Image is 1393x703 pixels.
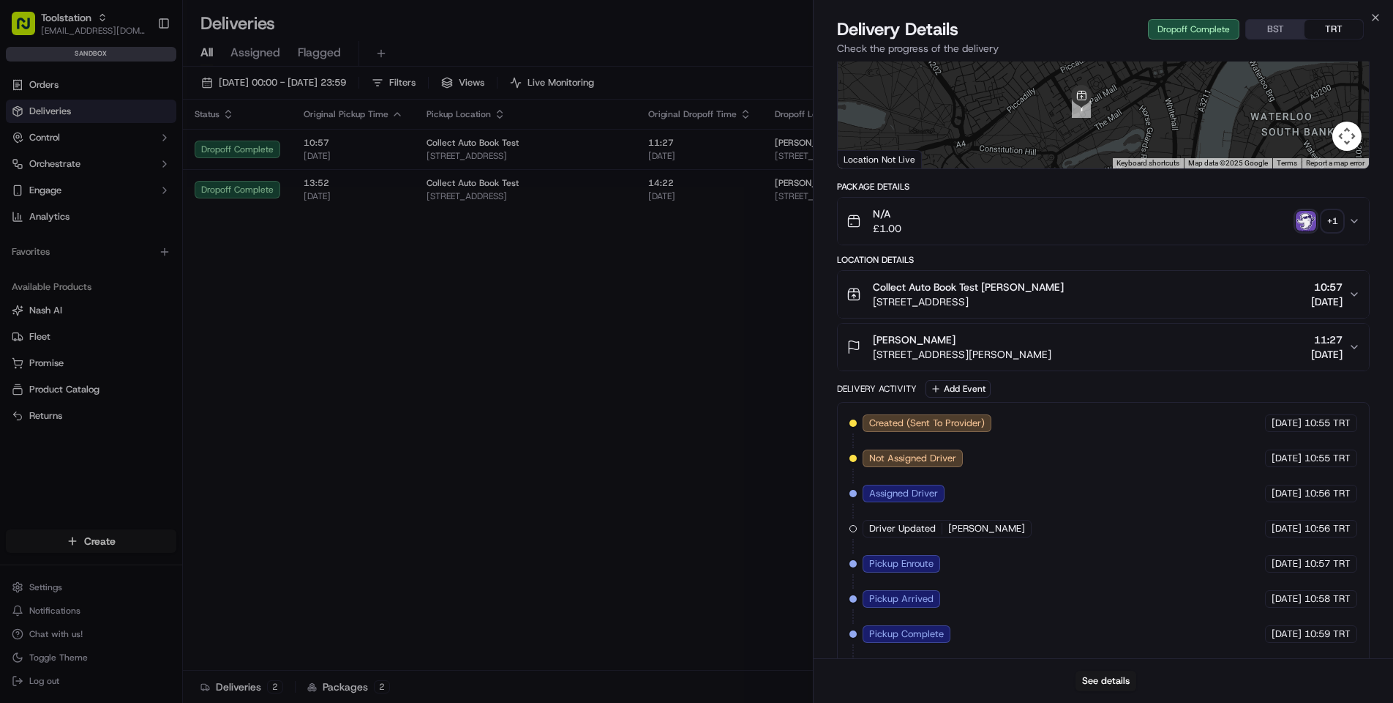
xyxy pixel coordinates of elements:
span: Pickup Complete [869,628,944,641]
span: Pickup Enroute [869,557,934,570]
span: Assigned Driver [869,487,938,500]
button: BST [1246,20,1304,39]
span: API Documentation [138,212,235,227]
span: [DATE] [1272,522,1302,535]
a: Powered byPylon [103,248,177,259]
span: 10:55 TRT [1304,417,1351,430]
div: Location Details [837,254,1370,266]
span: 10:59 TRT [1304,628,1351,641]
span: 10:55 TRT [1304,452,1351,465]
span: Pylon [146,248,177,259]
img: Nash [15,15,44,44]
span: [DATE] [1311,294,1343,309]
span: Not Assigned Driver [869,452,956,465]
div: Package Details [837,181,1370,193]
span: £1.00 [873,221,901,236]
span: [DATE] [1272,417,1302,430]
span: [DATE] [1272,592,1302,606]
button: [PERSON_NAME][STREET_ADDRESS][PERSON_NAME]11:27[DATE] [838,324,1369,371]
span: [DATE] [1272,452,1302,465]
span: Collect Auto Book Test [PERSON_NAME] [873,280,1064,294]
span: Created (Sent To Provider) [869,417,985,430]
a: 📗Knowledge Base [9,207,118,233]
span: [PERSON_NAME] [873,332,955,347]
div: Location Not Live [838,150,922,168]
span: 10:56 TRT [1304,522,1351,535]
img: Google [841,149,890,168]
span: [PERSON_NAME] [948,522,1025,535]
span: Knowledge Base [29,212,112,227]
span: 10:57 TRT [1304,557,1351,570]
button: Start new chat [249,144,266,162]
span: 10:57 [1311,280,1343,294]
a: Open this area in Google Maps (opens a new window) [841,149,890,168]
span: [DATE] [1272,557,1302,570]
span: Driver Updated [869,522,936,535]
div: 1 [1072,99,1091,118]
p: Check the progress of the delivery [837,41,1370,56]
a: 💻API Documentation [118,207,241,233]
button: Map camera controls [1332,122,1362,151]
button: photo_proof_of_pickup image+1 [1296,211,1343,231]
span: [STREET_ADDRESS][PERSON_NAME] [873,347,1051,362]
button: Collect Auto Book Test [PERSON_NAME][STREET_ADDRESS]10:57[DATE] [838,271,1369,318]
div: 💻 [124,214,135,226]
button: TRT [1304,20,1363,39]
span: [STREET_ADDRESS] [873,294,1064,309]
img: photo_proof_of_pickup image [1296,211,1316,231]
button: Add Event [925,380,991,398]
a: Report a map error [1306,159,1364,167]
span: 10:58 TRT [1304,592,1351,606]
span: Map data ©2025 Google [1188,159,1268,167]
div: 📗 [15,214,26,226]
span: Pickup Arrived [869,592,934,606]
span: [DATE] [1311,347,1343,362]
span: Delivery Details [837,18,958,41]
span: 11:27 [1311,332,1343,347]
a: Terms (opens in new tab) [1277,159,1297,167]
span: [DATE] [1272,628,1302,641]
span: 10:56 TRT [1304,487,1351,500]
div: Start new chat [50,140,240,155]
button: See details [1075,671,1136,691]
div: Delivery Activity [837,383,917,395]
p: Welcome 👋 [15,59,266,82]
input: Got a question? Start typing here... [38,94,263,110]
button: Keyboard shortcuts [1116,158,1179,168]
img: 1736555255976-a54dd68f-1ca7-489b-9aae-adbdc363a1c4 [15,140,41,166]
div: We're available if you need us! [50,155,185,166]
span: [DATE] [1272,487,1302,500]
span: N/A [873,207,901,221]
button: N/A£1.00photo_proof_of_pickup image+1 [838,198,1369,245]
div: + 1 [1322,211,1343,231]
